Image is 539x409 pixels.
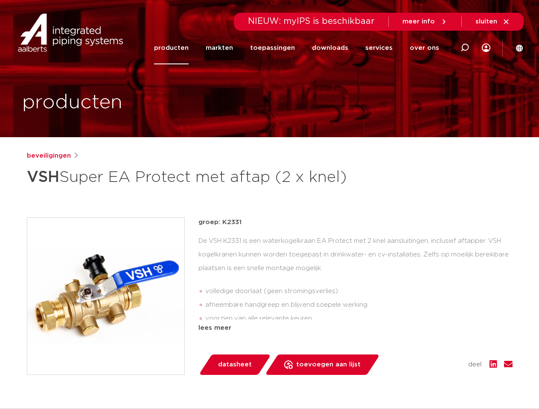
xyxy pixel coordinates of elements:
[27,218,184,374] img: Product Image for VSH Super EA Protect met aftap (2 x knel)
[365,32,393,64] a: services
[206,32,233,64] a: markten
[248,17,375,26] span: NIEUW: myIPS is beschikbaar
[312,32,348,64] a: downloads
[475,18,510,26] a: sluiten
[410,32,439,64] a: over ons
[154,32,439,64] nav: Menu
[205,285,513,298] li: volledige doorlaat (geen stromingsverlies)
[27,164,347,190] h1: Super EA Protect met aftap (2 x knel)
[198,217,513,228] p: groep: K2331
[205,298,513,312] li: afneembare handgreep en blijvend soepele werking
[198,323,513,333] div: lees meer
[218,358,252,372] span: datasheet
[198,354,271,375] a: datasheet
[27,170,59,185] strong: VSH
[205,312,513,325] li: voorzien van alle relevante keuren
[468,360,483,370] span: deel:
[296,358,361,372] span: toevoegen aan lijst
[198,234,513,320] div: De VSH K2331 is een waterkogelkraan EA Protect met 2 knel aansluitingen, inclusief aftapper. VSH ...
[22,89,122,116] h1: producten
[402,18,435,25] span: meer info
[27,151,71,161] a: beveiligingen
[475,18,497,25] span: sluiten
[250,32,295,64] a: toepassingen
[402,18,448,26] a: meer info
[154,32,189,64] a: producten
